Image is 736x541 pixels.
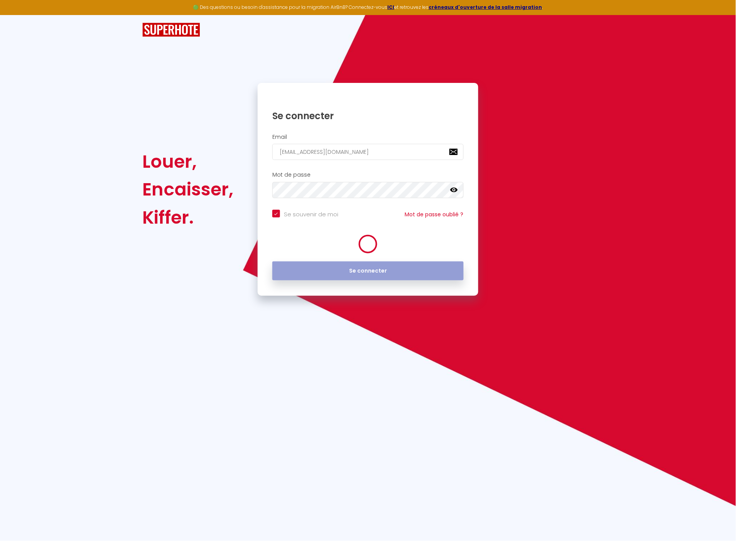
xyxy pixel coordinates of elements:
[272,172,464,178] h2: Mot de passe
[272,110,464,122] h1: Se connecter
[6,3,29,26] button: Ouvrir le widget de chat LiveChat
[142,148,233,175] div: Louer,
[405,211,464,218] a: Mot de passe oublié ?
[429,4,542,10] a: créneaux d'ouverture de la salle migration
[272,144,464,160] input: Ton Email
[142,175,233,203] div: Encaisser,
[388,4,395,10] a: ICI
[272,261,464,281] button: Se connecter
[272,134,464,140] h2: Email
[142,204,233,231] div: Kiffer.
[142,23,200,37] img: SuperHote logo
